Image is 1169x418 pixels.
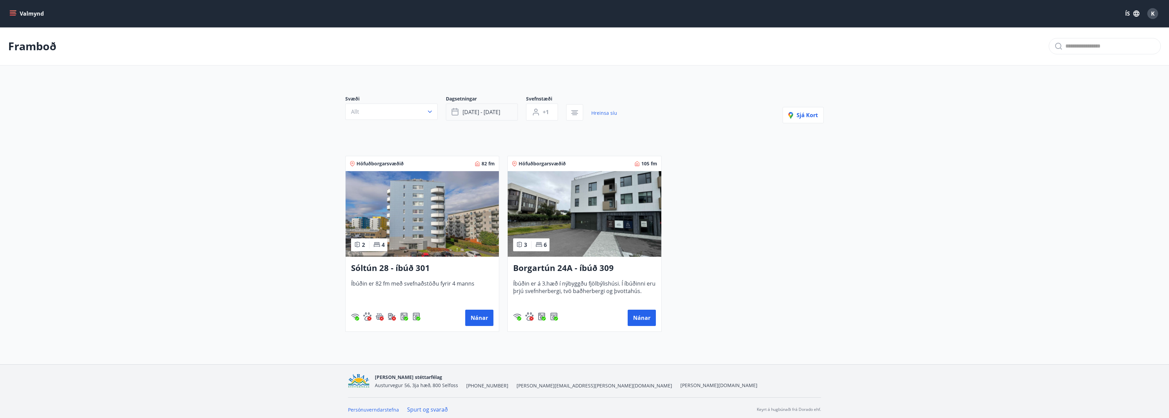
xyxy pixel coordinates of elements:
p: Framboð [8,39,56,54]
img: nH7E6Gw2rvWFb8XaSdRp44dhkQaj4PJkOoRYItBQ.svg [388,312,396,321]
img: HJRyFFsYp6qjeUYhR4dAD8CaCEsnIFYZ05miwXoh.svg [351,312,359,321]
span: Allt [351,108,359,115]
span: [DATE] - [DATE] [463,108,500,116]
img: pxcaIm5dSOV3FS4whs1soiYWTwFQvksT25a9J10C.svg [363,312,371,321]
span: 3 [524,241,527,249]
img: hddCLTAnxqFUMr1fxmbGG8zWilo2syolR0f9UjPn.svg [412,312,420,321]
img: hddCLTAnxqFUMr1fxmbGG8zWilo2syolR0f9UjPn.svg [550,312,558,321]
button: [DATE] - [DATE] [446,104,518,121]
span: Íbúðin er 82 fm með svefnaðstöðu fyrir 4 manns [351,280,493,302]
span: 82 fm [482,160,495,167]
div: Gæludýr [525,312,534,321]
div: Heitur pottur [376,312,384,321]
span: Svæði [345,95,446,104]
p: Keyrt á hugbúnaði frá Dorado ehf. [757,406,821,413]
img: HJRyFFsYp6qjeUYhR4dAD8CaCEsnIFYZ05miwXoh.svg [513,312,521,321]
a: Persónuverndarstefna [348,406,399,413]
button: menu [8,7,47,20]
a: [PERSON_NAME][DOMAIN_NAME] [680,382,757,388]
span: Dagsetningar [446,95,526,104]
span: [PERSON_NAME] stéttarfélag [375,374,442,380]
div: Þráðlaust net [351,312,359,321]
span: Höfuðborgarsvæðið [356,160,404,167]
span: Höfuðborgarsvæðið [519,160,566,167]
button: Nánar [628,310,656,326]
span: Austurvegur 56, 3ja hæð, 800 Selfoss [375,382,458,388]
img: h89QDIuHlAdpqTriuIvuEWkTH976fOgBEOOeu1mi.svg [376,312,384,321]
span: Svefnstæði [526,95,566,104]
img: pxcaIm5dSOV3FS4whs1soiYWTwFQvksT25a9J10C.svg [525,312,534,321]
span: 6 [544,241,547,249]
span: [PHONE_NUMBER] [466,382,508,389]
span: Sjá kort [788,111,818,119]
span: +1 [543,108,549,116]
button: K [1145,5,1161,22]
div: Þurrkari [550,312,558,321]
button: +1 [526,104,558,121]
div: Gæludýr [363,312,371,321]
img: Dl16BY4EX9PAW649lg1C3oBuIaAsR6QVDQBO2cTm.svg [538,312,546,321]
div: Þurrkari [412,312,420,321]
img: Paella dish [508,171,661,257]
img: Paella dish [346,171,499,257]
span: 2 [362,241,365,249]
h3: Sóltún 28 - íbúð 301 [351,262,493,274]
div: Þráðlaust net [513,312,521,321]
button: Allt [345,104,438,120]
h3: Borgartún 24A - íbúð 309 [513,262,656,274]
span: 105 fm [641,160,657,167]
span: K [1151,10,1155,17]
div: Þvottavél [538,312,546,321]
span: Íbúðin er á 3.hæð í nýbyggðu fjölbýlishúsi. Í íbúðinni eru þrjú svefnherbergi, tvö baðherbergi og... [513,280,656,302]
div: Þvottavél [400,312,408,321]
a: Hreinsa síu [591,106,617,121]
a: Spurt og svarað [407,406,448,413]
button: ÍS [1121,7,1143,20]
button: Sjá kort [783,107,824,123]
span: 4 [382,241,385,249]
button: Nánar [465,310,493,326]
span: [PERSON_NAME][EMAIL_ADDRESS][PERSON_NAME][DOMAIN_NAME] [517,382,672,389]
div: Hleðslustöð fyrir rafbíla [388,312,396,321]
img: Bz2lGXKH3FXEIQKvoQ8VL0Fr0uCiWgfgA3I6fSs8.png [348,374,369,388]
img: Dl16BY4EX9PAW649lg1C3oBuIaAsR6QVDQBO2cTm.svg [400,312,408,321]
